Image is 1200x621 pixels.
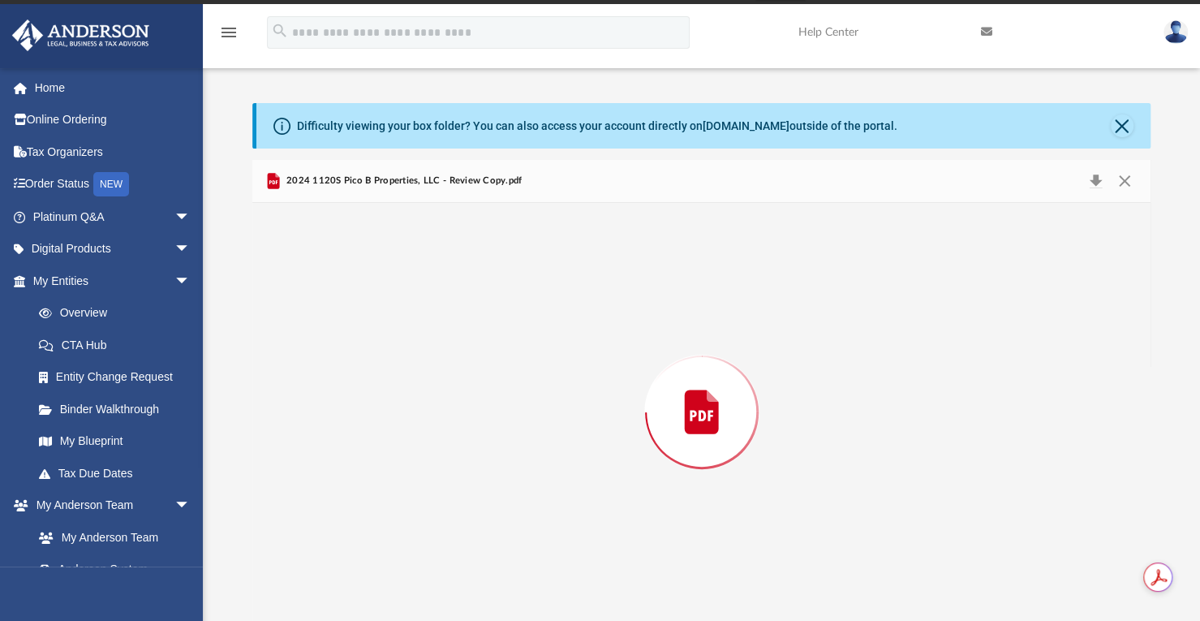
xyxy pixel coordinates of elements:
a: menu [219,31,239,42]
a: Entity Change Request [23,361,215,394]
a: [DOMAIN_NAME] [702,119,789,132]
a: Tax Due Dates [23,457,215,489]
a: Home [11,71,215,104]
a: Anderson System [23,554,207,586]
a: Platinum Q&Aarrow_drop_down [11,201,215,233]
a: My Anderson Teamarrow_drop_down [11,489,207,522]
a: Order StatusNEW [11,168,215,201]
a: CTA Hub [23,329,215,361]
i: search [271,22,289,40]
a: My Entitiesarrow_drop_down [11,265,215,297]
a: My Blueprint [23,425,207,458]
a: Binder Walkthrough [23,393,215,425]
a: Online Ordering [11,104,215,136]
span: arrow_drop_down [174,489,207,523]
img: User Pic [1163,20,1188,44]
span: arrow_drop_down [174,265,207,298]
img: Anderson Advisors Platinum Portal [7,19,154,51]
a: My Anderson Team [23,521,199,554]
button: Close [1111,114,1133,137]
div: Difficulty viewing your box folder? You can also access your account directly on outside of the p... [296,118,897,135]
button: Download [1082,170,1111,192]
a: Tax Organizers [11,136,215,168]
a: Digital Productsarrow_drop_down [11,233,215,265]
span: arrow_drop_down [174,201,207,234]
button: Close [1110,170,1139,192]
span: arrow_drop_down [174,233,207,266]
a: Overview [23,297,215,330]
div: NEW [93,172,129,196]
span: 2024 1120S Pico B Properties, LLC - Review Copy.pdf [283,174,523,188]
i: menu [219,23,239,42]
